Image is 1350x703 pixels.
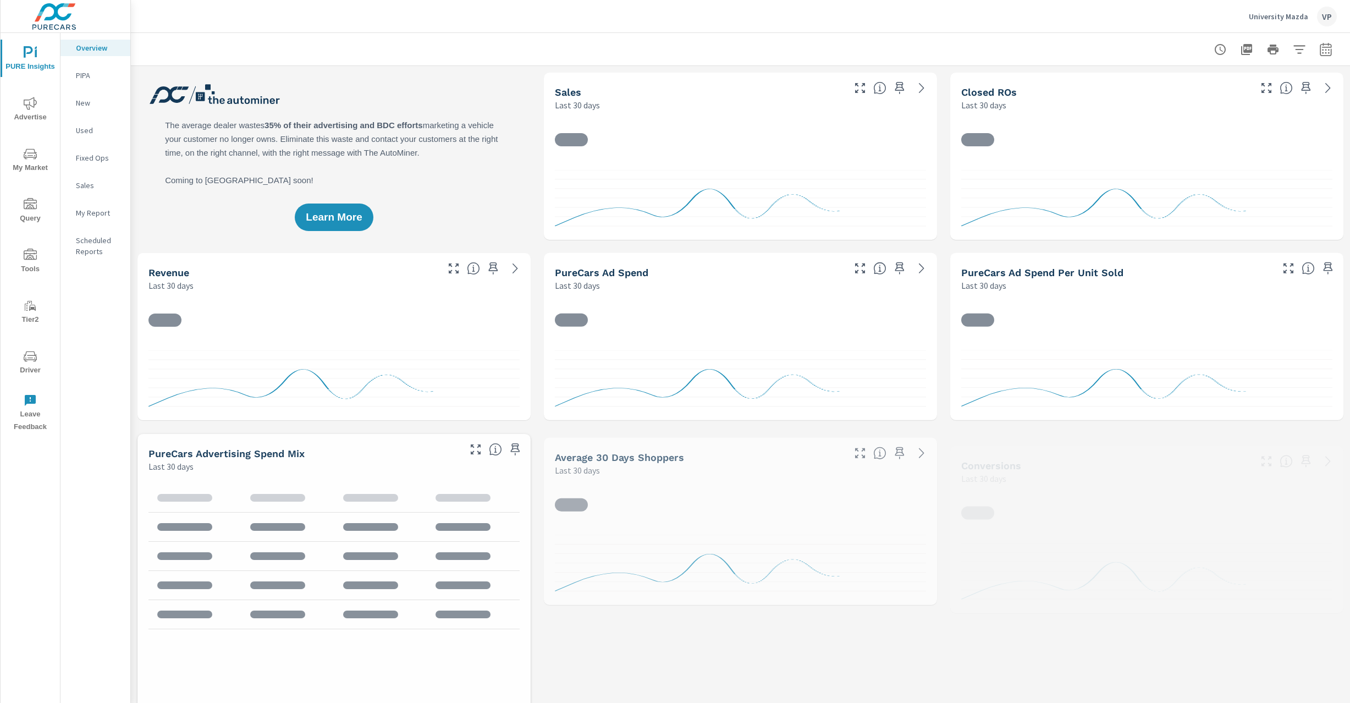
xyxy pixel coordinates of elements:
span: The number of dealer-specified goals completed by a visitor. [Source: This data is provided by th... [1280,455,1293,468]
p: Last 30 days [961,98,1006,112]
p: New [76,97,122,108]
span: Save this to your personalized report [506,441,524,458]
div: Used [60,122,130,139]
p: Last 30 days [148,279,194,292]
div: My Report [60,205,130,221]
a: See more details in report [1319,453,1337,470]
div: Sales [60,177,130,194]
h5: PureCars Ad Spend Per Unit Sold [961,267,1123,278]
span: Save this to your personalized report [1297,453,1315,470]
p: Last 30 days [148,460,194,473]
h5: Closed ROs [961,86,1017,98]
span: Total cost of media for all PureCars channels for the selected dealership group over the selected... [873,262,886,275]
span: Save this to your personalized report [891,444,908,462]
h5: Average 30 Days Shoppers [555,452,684,463]
div: nav menu [1,33,60,438]
h5: PureCars Advertising Spend Mix [148,448,305,459]
p: Sales [76,180,122,191]
span: My Market [4,147,57,174]
span: Total sales revenue over the selected date range. [Source: This data is sourced from the dealer’s... [467,262,480,275]
div: Scheduled Reports [60,232,130,260]
h5: Revenue [148,267,189,278]
p: Last 30 days [961,472,1006,485]
a: See more details in report [1319,79,1337,97]
button: Learn More [295,204,373,231]
button: Make Fullscreen [445,260,462,277]
span: Leave Feedback [4,394,57,433]
a: See more details in report [506,260,524,277]
span: Driver [4,350,57,377]
button: Make Fullscreen [1258,79,1275,97]
p: Last 30 days [555,279,600,292]
p: Overview [76,42,122,53]
span: PURE Insights [4,46,57,73]
span: Save this to your personalized report [1297,79,1315,97]
div: VP [1317,7,1337,26]
button: Apply Filters [1288,39,1310,61]
div: PIPA [60,67,130,84]
span: Tools [4,249,57,276]
button: "Export Report to PDF" [1236,39,1258,61]
button: Make Fullscreen [851,444,869,462]
button: Make Fullscreen [1258,453,1275,470]
span: Save this to your personalized report [891,260,908,277]
span: Query [4,198,57,225]
span: Number of vehicles sold by the dealership over the selected date range. [Source: This data is sou... [873,81,886,95]
a: See more details in report [913,444,930,462]
p: Last 30 days [555,98,600,112]
button: Make Fullscreen [851,79,869,97]
h5: Sales [555,86,581,98]
span: Advertise [4,97,57,124]
h5: PureCars Ad Spend [555,267,648,278]
button: Make Fullscreen [467,441,484,458]
p: Last 30 days [961,279,1006,292]
span: Save this to your personalized report [484,260,502,277]
p: My Report [76,207,122,218]
div: Overview [60,40,130,56]
button: Make Fullscreen [851,260,869,277]
p: Scheduled Reports [76,235,122,257]
span: Tier2 [4,299,57,326]
span: Learn More [306,212,362,222]
button: Select Date Range [1315,39,1337,61]
a: See more details in report [913,260,930,277]
span: A rolling 30 day total of daily Shoppers on the dealership website, averaged over the selected da... [873,447,886,460]
span: Average cost of advertising per each vehicle sold at the dealer over the selected date range. The... [1302,262,1315,275]
button: Make Fullscreen [1280,260,1297,277]
p: University Mazda [1249,12,1308,21]
p: Used [76,125,122,136]
h5: Conversions [961,460,1021,471]
p: Last 30 days [555,464,600,477]
p: PIPA [76,70,122,81]
span: Number of Repair Orders Closed by the selected dealership group over the selected time range. [So... [1280,81,1293,95]
div: New [60,95,130,111]
a: See more details in report [913,79,930,97]
p: Fixed Ops [76,152,122,163]
button: Print Report [1262,39,1284,61]
span: This table looks at how you compare to the amount of budget you spend per channel as opposed to y... [489,443,502,456]
div: Fixed Ops [60,150,130,166]
span: Save this to your personalized report [891,79,908,97]
span: Save this to your personalized report [1319,260,1337,277]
